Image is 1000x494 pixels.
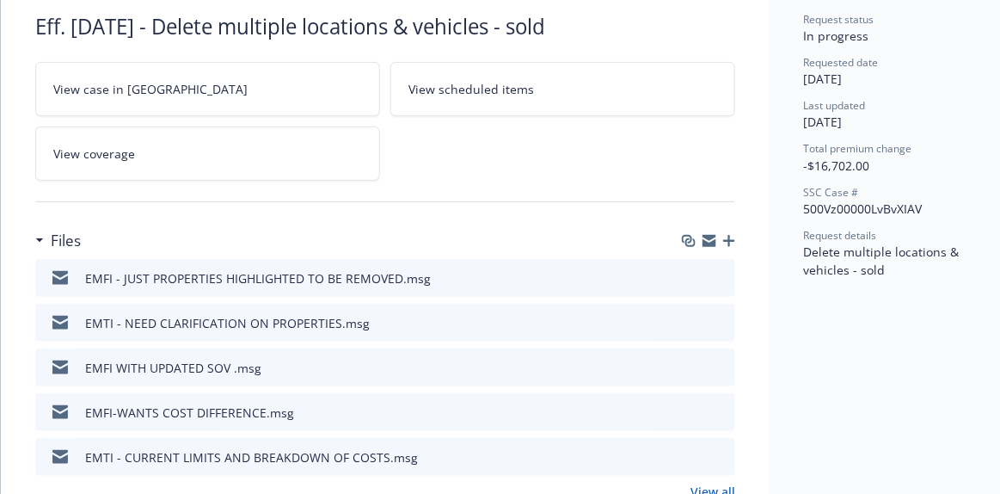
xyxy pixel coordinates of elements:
[85,314,370,332] div: EMTI - NEED CLARIFICATION ON PROPERTIES.msg
[804,98,866,113] span: Last updated
[804,141,912,156] span: Total premium change
[35,62,380,116] a: View case in [GEOGRAPHIC_DATA]
[51,230,81,252] h3: Files
[804,228,877,243] span: Request details
[804,28,869,44] span: In progress
[85,448,418,466] div: EMTI - CURRENT LIMITS AND BREAKDOWN OF COSTS.msg
[804,157,870,174] span: -$16,702.00
[685,269,699,287] button: download file
[713,269,728,287] button: preview file
[35,127,380,181] a: View coverage
[804,12,874,27] span: Request status
[685,314,699,332] button: download file
[804,185,859,200] span: SSC Case #
[713,404,728,422] button: preview file
[713,314,728,332] button: preview file
[85,269,431,287] div: EMFI - JUST PROPERTIES HIGHLIGHTED TO BE REMOVED.msg
[53,80,248,98] span: View case in [GEOGRAPHIC_DATA]
[390,62,735,116] a: View scheduled items
[804,201,923,217] span: 500Vz00000LvBvXIAV
[685,404,699,422] button: download file
[804,71,843,87] span: [DATE]
[685,359,699,377] button: download file
[804,114,843,130] span: [DATE]
[85,359,261,377] div: EMFI WITH UPDATED SOV .msg
[804,244,963,278] span: Delete multiple locations & vehicles - sold
[35,12,735,41] div: Eff. [DATE] - Delete multiple locations & vehicles - sold
[85,404,294,422] div: EMFI-WANTS COST DIFFERENCE.msg
[53,145,135,163] span: View coverage
[713,448,728,466] button: preview file
[713,359,728,377] button: preview file
[35,230,81,252] div: Files
[804,55,879,70] span: Requested date
[408,80,534,98] span: View scheduled items
[685,448,699,466] button: download file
